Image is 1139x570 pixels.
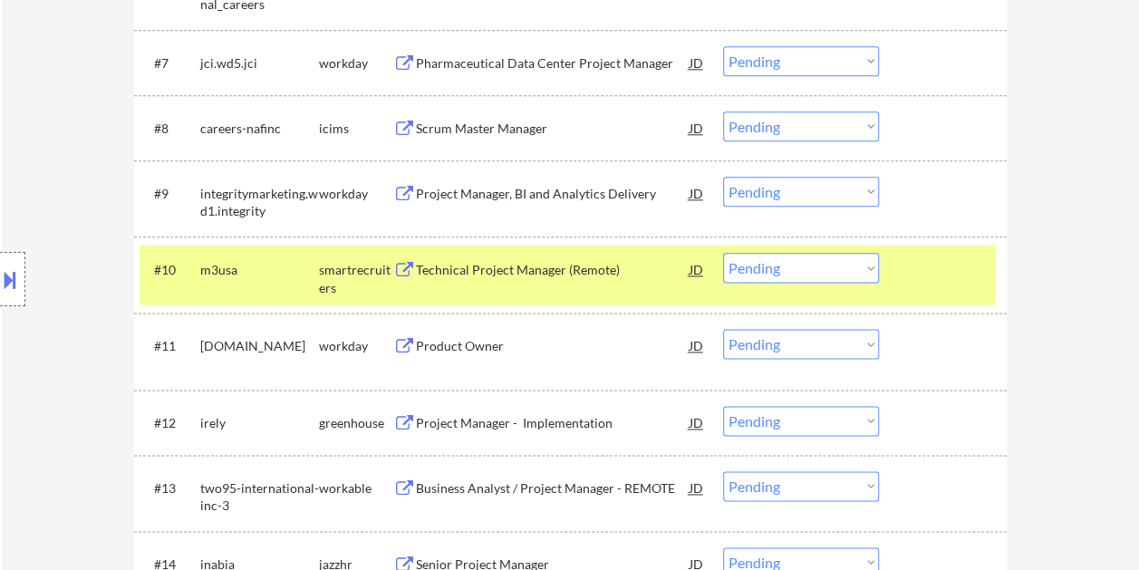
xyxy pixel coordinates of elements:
div: Product Owner [416,337,690,355]
div: smartrecruiters [319,261,393,296]
div: workday [319,54,393,72]
div: icims [319,120,393,138]
div: two95-international-inc-3 [200,479,319,515]
div: #7 [154,54,186,72]
div: greenhouse [319,414,393,432]
div: JD [688,253,706,285]
div: Scrum Master Manager [416,120,690,138]
div: JD [688,46,706,79]
div: JD [688,111,706,144]
div: JD [688,406,706,439]
div: Project Manager - Implementation [416,414,690,432]
div: #13 [154,479,186,498]
div: Technical Project Manager (Remote) [416,261,690,279]
div: workday [319,337,393,355]
div: JD [688,177,706,209]
div: Pharmaceutical Data Center Project Manager [416,54,690,72]
div: workable [319,479,393,498]
div: workday [319,185,393,203]
div: JD [688,471,706,504]
div: jci.wd5.jci [200,54,319,72]
div: Project Manager, BI and Analytics Delivery [416,185,690,203]
div: JD [688,329,706,362]
div: Business Analyst / Project Manager - REMOTE [416,479,690,498]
